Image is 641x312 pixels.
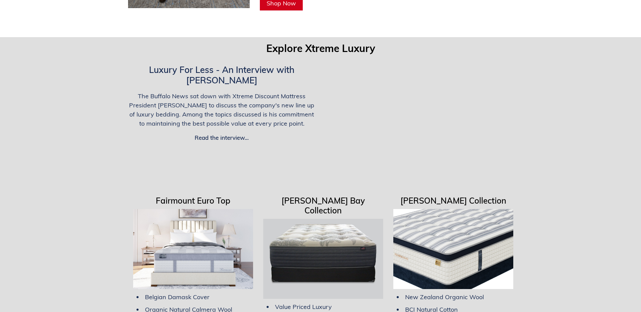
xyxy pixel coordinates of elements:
[128,92,316,128] p: The Buffalo News sat down with Xtreme Discount Mattress President [PERSON_NAME] to discuss the co...
[400,196,506,206] span: [PERSON_NAME] Collection
[128,64,316,85] h3: Luxury For Less - An Interview with [PERSON_NAME]
[275,303,332,311] span: Value Priced Luxury
[281,196,365,215] span: [PERSON_NAME] Bay Collection
[263,219,383,299] img: Chadwick Bay Luxury Hand Tufted Mattresses
[266,42,375,55] span: Explore Xtreme Luxury
[326,64,513,170] iframe: yt-video
[145,293,209,301] span: Belgian Damask Cover
[133,209,253,289] img: Chittenden & Eastman Luxury Hand Built Mattresses
[393,209,513,289] img: Hemingway Luxury Mattress Made With Natural Materials
[195,134,249,141] a: Read the interview...
[405,293,484,301] span: New Zealand Organic Wool
[156,196,230,206] span: Fairmount Euro Top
